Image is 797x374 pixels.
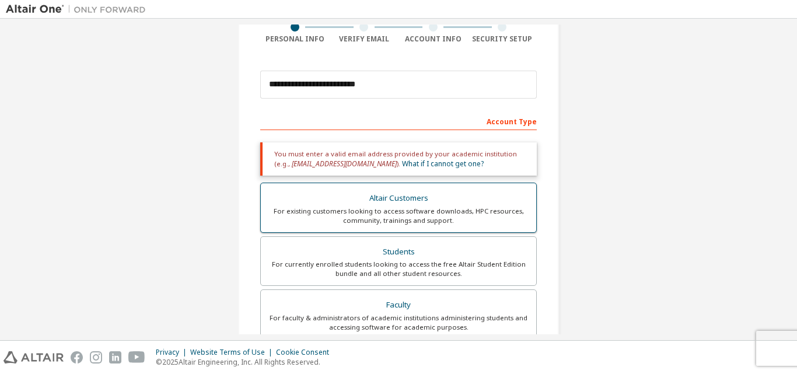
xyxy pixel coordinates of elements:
div: Verify Email [330,34,399,44]
div: Faculty [268,297,529,313]
div: Cookie Consent [276,348,336,357]
div: For faculty & administrators of academic institutions administering students and accessing softwa... [268,313,529,332]
span: [EMAIL_ADDRESS][DOMAIN_NAME] [292,159,397,169]
p: © 2025 Altair Engineering, Inc. All Rights Reserved. [156,357,336,367]
div: For existing customers looking to access software downloads, HPC resources, community, trainings ... [268,207,529,225]
div: For currently enrolled students looking to access the free Altair Student Edition bundle and all ... [268,260,529,278]
img: youtube.svg [128,351,145,363]
div: Account Type [260,111,537,130]
img: instagram.svg [90,351,102,363]
img: Altair One [6,4,152,15]
div: Website Terms of Use [190,348,276,357]
img: facebook.svg [71,351,83,363]
div: Students [268,244,529,260]
a: What if I cannot get one? [402,159,484,169]
div: Altair Customers [268,190,529,207]
div: Privacy [156,348,190,357]
div: Account Info [398,34,468,44]
div: Security Setup [468,34,537,44]
div: Personal Info [260,34,330,44]
img: linkedin.svg [109,351,121,363]
img: altair_logo.svg [4,351,64,363]
div: You must enter a valid email address provided by your academic institution (e.g., ). [260,142,537,176]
